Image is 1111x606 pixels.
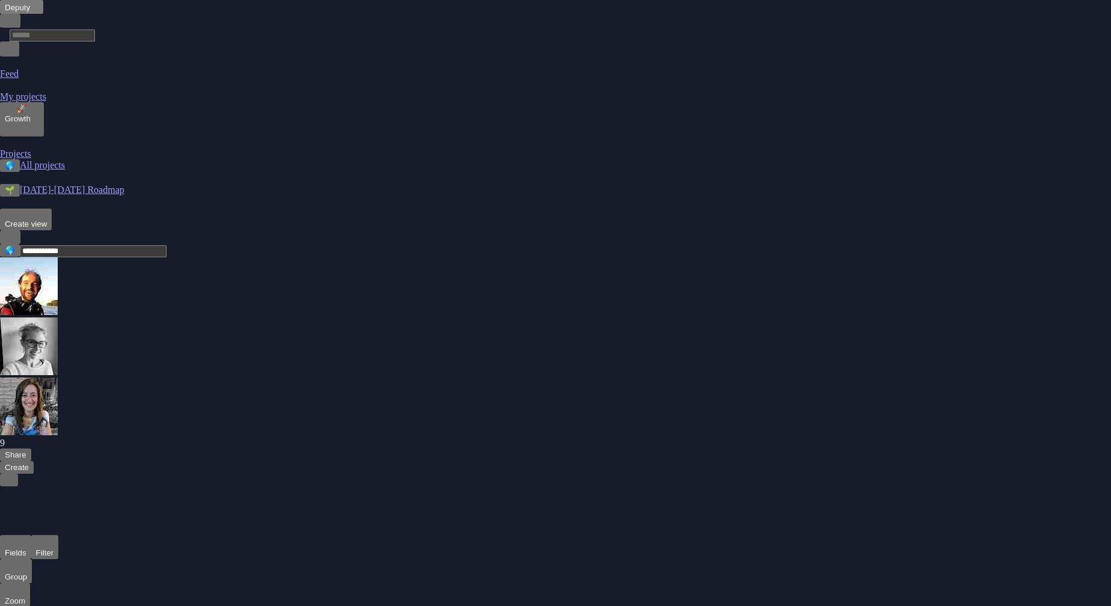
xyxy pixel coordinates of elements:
span: Growth [5,114,31,123]
span: Create view [5,219,47,228]
div: 🚀 [5,104,39,113]
div: 🌎 [5,246,15,255]
span: Group [5,572,27,581]
span: Zoom [5,596,25,605]
span: deputy [5,3,30,12]
span: All projects [20,160,65,170]
span: Create [5,463,29,472]
span: Share [5,450,26,459]
span: Filter [36,548,54,557]
span: [DATE]-[DATE] Roadmap [20,185,124,195]
span: Fields [5,548,26,557]
div: 🌱 [5,186,15,195]
button: Filter [31,535,59,559]
div: 🌎 [5,161,15,170]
